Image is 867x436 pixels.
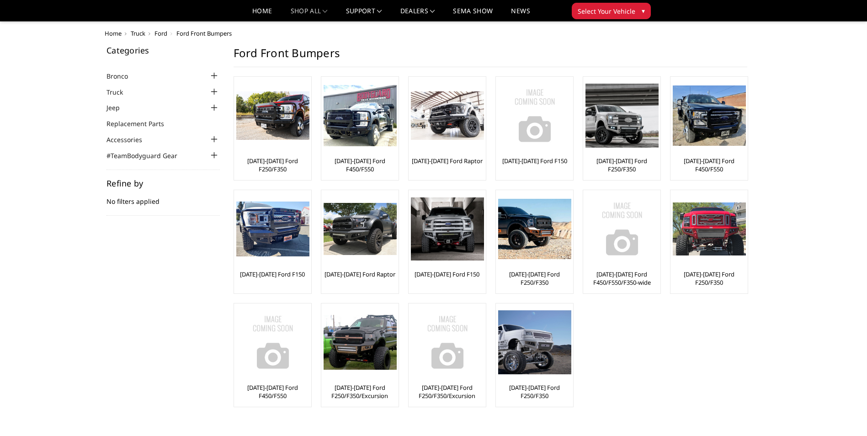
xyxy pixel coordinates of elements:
[324,383,396,400] a: [DATE]-[DATE] Ford F250/F350/Excursion
[106,103,131,112] a: Jeep
[412,157,483,165] a: [DATE]-[DATE] Ford Raptor
[240,270,305,278] a: [DATE]-[DATE] Ford F150
[411,383,484,400] a: [DATE]-[DATE] Ford F250/F350/Excursion
[106,179,220,187] h5: Refine by
[572,3,651,19] button: Select Your Vehicle
[324,157,396,173] a: [DATE]-[DATE] Ford F450/F550
[578,6,635,16] span: Select Your Vehicle
[585,192,658,266] a: No Image
[498,79,571,152] img: No Image
[131,29,145,37] a: Truck
[411,306,484,379] img: No Image
[106,135,154,144] a: Accessories
[498,270,571,287] a: [DATE]-[DATE] Ford F250/F350
[400,8,435,21] a: Dealers
[502,157,567,165] a: [DATE]-[DATE] Ford F150
[291,8,328,21] a: shop all
[106,71,139,81] a: Bronco
[585,157,658,173] a: [DATE]-[DATE] Ford F250/F350
[106,179,220,216] div: No filters applied
[236,157,309,173] a: [DATE]-[DATE] Ford F250/F350
[106,87,134,97] a: Truck
[236,383,309,400] a: [DATE]-[DATE] Ford F450/F550
[252,8,272,21] a: Home
[234,46,747,67] h1: Ford Front Bumpers
[324,270,395,278] a: [DATE]-[DATE] Ford Raptor
[106,151,189,160] a: #TeamBodyguard Gear
[106,119,176,128] a: Replacement Parts
[511,8,530,21] a: News
[642,6,645,16] span: ▾
[154,29,167,37] a: Ford
[176,29,232,37] span: Ford Front Bumpers
[585,270,658,287] a: [DATE]-[DATE] Ford F450/F550/F350-wide
[673,270,745,287] a: [DATE]-[DATE] Ford F250/F350
[415,270,479,278] a: [DATE]-[DATE] Ford F150
[236,306,309,379] img: No Image
[498,383,571,400] a: [DATE]-[DATE] Ford F250/F350
[673,157,745,173] a: [DATE]-[DATE] Ford F450/F550
[585,192,659,266] img: No Image
[346,8,382,21] a: Support
[453,8,493,21] a: SEMA Show
[105,29,122,37] a: Home
[106,46,220,54] h5: Categories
